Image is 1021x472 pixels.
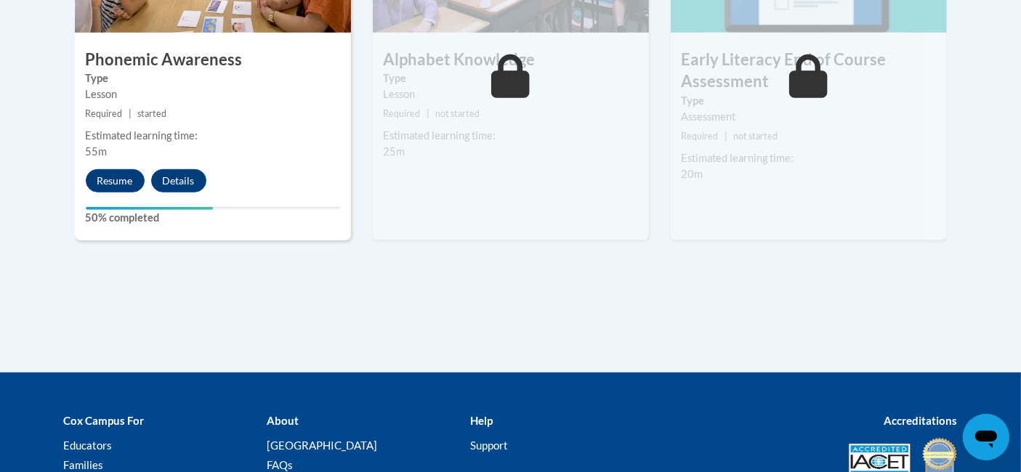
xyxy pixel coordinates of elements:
span: Required [86,108,123,119]
a: Support [470,439,508,452]
div: Estimated learning time: [86,128,340,144]
div: Estimated learning time: [682,150,936,166]
h3: Early Literacy End of Course Assessment [671,49,947,94]
a: Educators [64,439,113,452]
label: Type [86,70,340,86]
span: 55m [86,145,108,158]
a: FAQs [267,458,293,471]
iframe: Button to launch messaging window [963,414,1009,460]
span: started [137,108,166,119]
label: Type [682,93,936,109]
span: 20m [682,168,703,180]
div: Your progress [86,207,213,210]
b: Cox Campus For [64,414,145,427]
b: Accreditations [884,414,958,427]
span: not started [733,131,778,142]
span: Required [384,108,421,119]
span: not started [435,108,480,119]
span: 25m [384,145,405,158]
span: Required [682,131,719,142]
span: | [725,131,727,142]
a: [GEOGRAPHIC_DATA] [267,439,377,452]
b: Help [470,414,493,427]
label: Type [384,70,638,86]
div: Lesson [384,86,638,102]
h3: Phonemic Awareness [75,49,351,71]
label: 50% completed [86,210,340,226]
div: Estimated learning time: [384,128,638,144]
button: Resume [86,169,145,192]
div: Assessment [682,109,936,125]
span: | [129,108,132,119]
h3: Alphabet Knowledge [373,49,649,71]
b: About [267,414,299,427]
a: Families [64,458,104,471]
div: Lesson [86,86,340,102]
span: | [427,108,429,119]
button: Details [151,169,206,192]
